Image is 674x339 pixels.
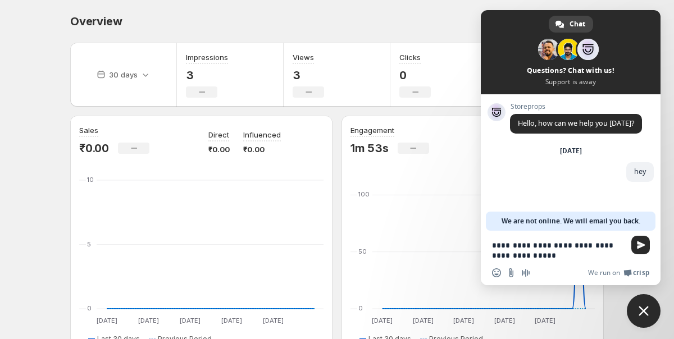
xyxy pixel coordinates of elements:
[70,15,122,28] span: Overview
[560,148,582,154] div: [DATE]
[453,317,474,324] text: [DATE]
[358,304,363,312] text: 0
[358,248,367,255] text: 50
[549,16,593,33] div: Chat
[293,52,314,63] h3: Views
[87,304,92,312] text: 0
[631,236,650,254] span: Send
[186,68,228,82] p: 3
[492,268,501,277] span: Insert an emoji
[372,317,393,324] text: [DATE]
[186,52,228,63] h3: Impressions
[518,118,634,128] span: Hello, how can we help you [DATE]?
[293,68,324,82] p: 3
[502,212,640,231] span: We are not online. We will email you back.
[633,268,649,277] span: Crisp
[350,141,389,155] p: 1m 53s
[243,144,281,155] p: ₹0.00
[570,16,585,33] span: Chat
[507,268,516,277] span: Send a file
[263,317,284,324] text: [DATE]
[87,240,91,248] text: 5
[221,317,242,324] text: [DATE]
[492,240,625,260] textarea: Compose your message...
[208,144,230,155] p: ₹0.00
[109,69,138,80] p: 30 days
[588,268,620,277] span: We run on
[79,125,98,136] h3: Sales
[627,294,661,328] div: Close chat
[494,317,515,324] text: [DATE]
[350,125,394,136] h3: Engagement
[358,190,370,198] text: 100
[180,317,201,324] text: [DATE]
[243,129,281,140] p: Influenced
[87,176,94,184] text: 10
[79,141,109,155] p: ₹0.00
[521,268,530,277] span: Audio message
[138,317,159,324] text: [DATE]
[97,317,117,324] text: [DATE]
[399,52,421,63] h3: Clicks
[208,129,229,140] p: Direct
[510,103,642,111] span: Storeprops
[535,317,555,324] text: [DATE]
[588,268,649,277] a: We run onCrisp
[634,167,646,176] span: hey
[399,68,431,82] p: 0
[413,317,434,324] text: [DATE]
